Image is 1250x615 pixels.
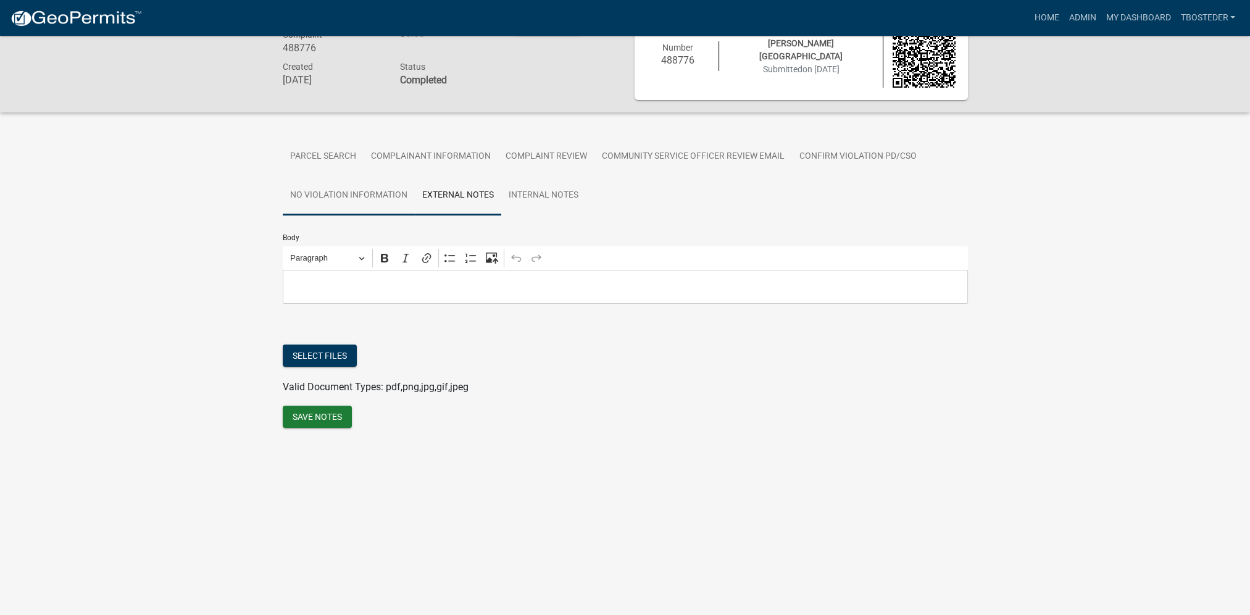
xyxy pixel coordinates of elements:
h6: 488776 [283,42,381,54]
button: Save Notes [283,406,352,428]
label: Body [283,234,299,241]
a: Home [1029,6,1064,30]
a: Complainant Information [364,137,498,177]
a: My Dashboard [1101,6,1175,30]
a: No Violation Information [283,176,415,215]
a: Parcel search [283,137,364,177]
h6: 488776 [647,54,710,66]
div: Editor toolbar [283,246,968,270]
strong: Completed [399,74,446,86]
a: tbosteder [1175,6,1240,30]
span: Submitted on [DATE] [763,64,840,74]
a: Admin [1064,6,1101,30]
a: Internal Notes [501,176,586,215]
img: QR code [893,25,956,88]
a: External Notes [415,176,501,215]
span: Paragraph [290,251,354,266]
span: Number [662,43,693,52]
a: Community Service Officer Review Email [594,137,792,177]
span: [PERSON_NAME][GEOGRAPHIC_DATA] [759,38,843,61]
a: Confirm Violation PD/CSO [792,137,924,177]
h6: [DATE] [283,74,381,86]
a: Complaint Review [498,137,594,177]
button: Select files [283,345,357,367]
span: Created [283,62,313,72]
span: Valid Document Types: pdf,png,jpg,gif,jpeg [283,381,469,393]
button: Paragraph, Heading [285,249,370,268]
div: Editor editing area: main. Press Alt+0 for help. [283,270,968,304]
span: Status [399,62,425,72]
